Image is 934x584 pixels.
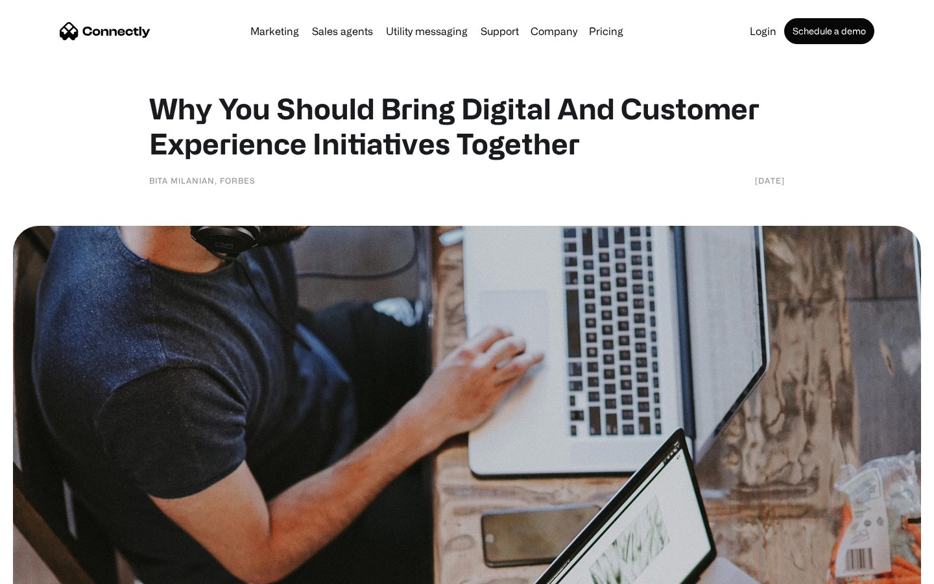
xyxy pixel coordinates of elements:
[475,26,524,36] a: Support
[584,26,629,36] a: Pricing
[755,174,785,187] div: [DATE]
[307,26,378,36] a: Sales agents
[245,26,304,36] a: Marketing
[745,26,782,36] a: Login
[784,18,874,44] a: Schedule a demo
[531,22,577,40] div: Company
[149,91,785,161] h1: Why You Should Bring Digital And Customer Experience Initiatives Together
[26,561,78,579] ul: Language list
[381,26,473,36] a: Utility messaging
[149,174,256,187] div: Bita Milanian, Forbes
[13,561,78,579] aside: Language selected: English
